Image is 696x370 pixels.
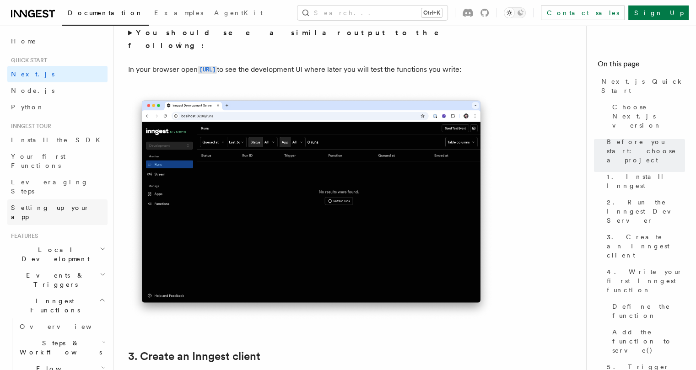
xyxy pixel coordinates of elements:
[7,199,108,225] a: Setting up your app
[11,136,106,144] span: Install the SDK
[16,335,108,360] button: Steps & Workflows
[128,28,452,50] strong: You should see a similar output to the following:
[603,168,685,194] a: 1. Install Inngest
[62,3,149,26] a: Documentation
[11,204,90,220] span: Setting up your app
[7,241,108,267] button: Local Development
[607,232,685,260] span: 3. Create an Inngest client
[7,174,108,199] a: Leveraging Steps
[607,198,685,225] span: 2. Run the Inngest Dev Server
[297,5,448,20] button: Search...Ctrl+K
[198,66,217,74] code: [URL]
[7,232,38,240] span: Features
[7,33,108,49] a: Home
[11,37,37,46] span: Home
[609,324,685,359] a: Add the function to serve()
[607,172,685,190] span: 1. Install Inngest
[7,82,108,99] a: Node.js
[128,27,494,52] summary: You should see a similar output to the following:
[11,153,65,169] span: Your first Functions
[7,267,108,293] button: Events & Triggers
[598,73,685,99] a: Next.js Quick Start
[603,263,685,298] a: 4. Write your first Inngest function
[198,65,217,74] a: [URL]
[7,148,108,174] a: Your first Functions
[11,70,54,78] span: Next.js
[16,338,102,357] span: Steps & Workflows
[603,194,685,229] a: 2. Run the Inngest Dev Server
[209,3,268,25] a: AgentKit
[603,229,685,263] a: 3. Create an Inngest client
[11,178,88,195] span: Leveraging Steps
[7,271,100,289] span: Events & Triggers
[7,57,47,64] span: Quick start
[603,134,685,168] a: Before you start: choose a project
[16,318,108,335] a: Overview
[607,267,685,295] span: 4. Write your first Inngest function
[7,296,99,315] span: Inngest Functions
[128,63,494,76] p: In your browser open to see the development UI where later you will test the functions you write:
[601,77,685,95] span: Next.js Quick Start
[504,7,526,18] button: Toggle dark mode
[7,293,108,318] button: Inngest Functions
[7,66,108,82] a: Next.js
[628,5,689,20] a: Sign Up
[154,9,203,16] span: Examples
[7,99,108,115] a: Python
[149,3,209,25] a: Examples
[7,123,51,130] span: Inngest tour
[612,327,685,355] span: Add the function to serve()
[7,132,108,148] a: Install the SDK
[598,59,685,73] h4: On this page
[612,302,685,320] span: Define the function
[214,9,263,16] span: AgentKit
[612,102,685,130] span: Choose Next.js version
[7,245,100,263] span: Local Development
[421,8,442,17] kbd: Ctrl+K
[68,9,143,16] span: Documentation
[609,99,685,134] a: Choose Next.js version
[128,91,494,321] img: Inngest Dev Server's 'Runs' tab with no data
[128,350,260,363] a: 3. Create an Inngest client
[607,137,685,165] span: Before you start: choose a project
[609,298,685,324] a: Define the function
[11,87,54,94] span: Node.js
[20,323,114,330] span: Overview
[541,5,625,20] a: Contact sales
[11,103,44,111] span: Python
